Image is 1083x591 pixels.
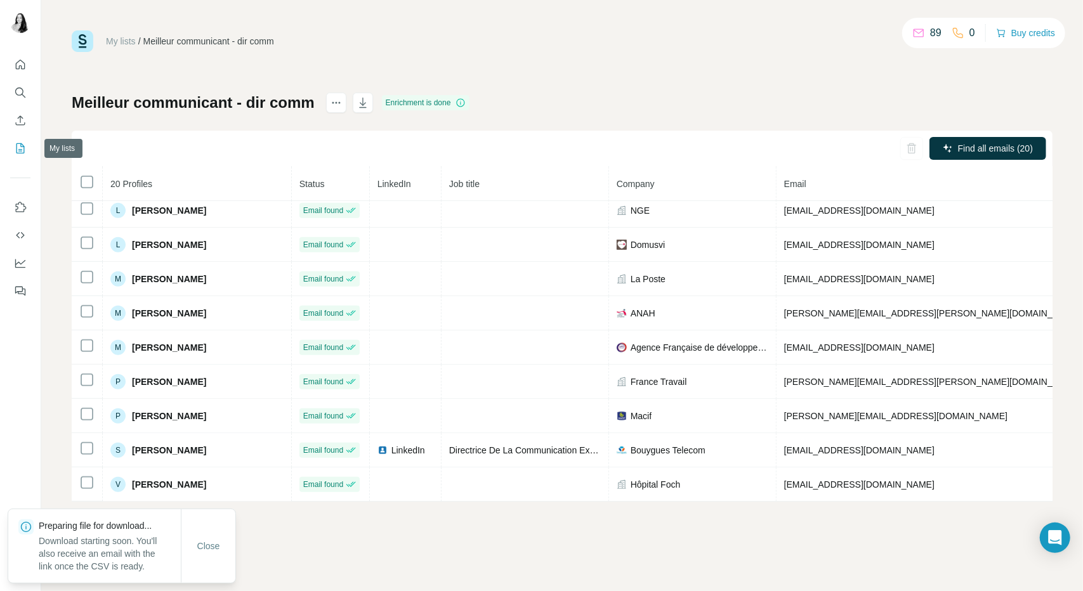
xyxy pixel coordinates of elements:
span: Email found [303,205,343,216]
span: Macif [631,410,652,422]
div: L [110,237,126,252]
img: company-logo [617,240,627,250]
span: [PERSON_NAME] [132,307,206,320]
div: M [110,306,126,321]
div: V [110,477,126,492]
span: [EMAIL_ADDRESS][DOMAIN_NAME] [784,274,935,284]
p: 89 [930,25,942,41]
div: P [110,374,126,389]
img: company-logo [617,445,627,455]
span: [PERSON_NAME] [132,204,206,217]
span: Company [617,179,655,189]
span: [PERSON_NAME] [132,478,206,491]
button: My lists [10,137,30,160]
span: [PERSON_NAME][EMAIL_ADDRESS][DOMAIN_NAME] [784,411,1008,421]
button: Dashboard [10,252,30,275]
button: Close [188,535,229,557]
span: Job title [449,179,480,189]
span: Email found [303,479,343,490]
span: [EMAIL_ADDRESS][DOMAIN_NAME] [784,205,935,216]
span: Email found [303,376,343,387]
button: Buy credits [996,24,1055,42]
span: Status [299,179,325,189]
span: Email found [303,308,343,319]
button: Enrich CSV [10,109,30,132]
img: company-logo [617,411,627,421]
span: Email found [303,239,343,250]
span: Email [784,179,806,189]
span: Domusvi [631,238,665,251]
img: company-logo [617,308,627,318]
button: actions [326,93,346,113]
div: S [110,443,126,458]
div: L [110,203,126,218]
p: Download starting soon. You'll also receive an email with the link once the CSV is ready. [39,535,181,573]
span: La Poste [631,273,666,285]
span: [EMAIL_ADDRESS][DOMAIN_NAME] [784,479,935,490]
div: P [110,408,126,424]
span: Bouygues Telecom [631,444,706,457]
span: [EMAIL_ADDRESS][DOMAIN_NAME] [784,445,935,455]
img: Avatar [10,13,30,33]
span: LinkedIn [391,444,425,457]
span: NGE [631,204,650,217]
span: Directrice De La Communication Externe Corporate [449,445,652,455]
img: company-logo [617,342,627,353]
li: / [138,35,141,48]
span: France Travail [631,375,687,388]
button: Use Surfe on LinkedIn [10,196,30,219]
span: [PERSON_NAME] [132,238,206,251]
div: M [110,340,126,355]
span: [PERSON_NAME] [132,410,206,422]
button: Use Surfe API [10,224,30,247]
button: Quick start [10,53,30,76]
button: Find all emails (20) [929,137,1046,160]
span: [PERSON_NAME][EMAIL_ADDRESS][PERSON_NAME][DOMAIN_NAME] [784,308,1081,318]
img: Surfe Logo [72,30,93,52]
span: Email found [303,410,343,422]
span: Email found [303,445,343,456]
span: Agence Française de développement [631,341,768,354]
span: [PERSON_NAME][EMAIL_ADDRESS][PERSON_NAME][DOMAIN_NAME] [784,377,1081,387]
span: Hôpital Foch [631,478,681,491]
span: Email found [303,342,343,353]
div: Enrichment is done [382,95,470,110]
p: Preparing file for download... [39,519,181,532]
div: Open Intercom Messenger [1040,523,1070,553]
a: My lists [106,36,136,46]
p: 0 [969,25,975,41]
span: Find all emails (20) [958,142,1033,155]
span: LinkedIn [377,179,411,189]
span: ANAH [631,307,655,320]
img: LinkedIn logo [377,445,388,455]
span: Email found [303,273,343,285]
button: Feedback [10,280,30,302]
div: M [110,271,126,287]
span: [PERSON_NAME] [132,375,206,388]
button: Search [10,81,30,104]
span: Close [197,540,220,552]
span: [PERSON_NAME] [132,444,206,457]
div: Meilleur communicant - dir comm [143,35,274,48]
span: [PERSON_NAME] [132,273,206,285]
span: [PERSON_NAME] [132,341,206,354]
h1: Meilleur communicant - dir comm [72,93,315,113]
span: [EMAIL_ADDRESS][DOMAIN_NAME] [784,240,935,250]
span: [EMAIL_ADDRESS][DOMAIN_NAME] [784,342,935,353]
span: 20 Profiles [110,179,152,189]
